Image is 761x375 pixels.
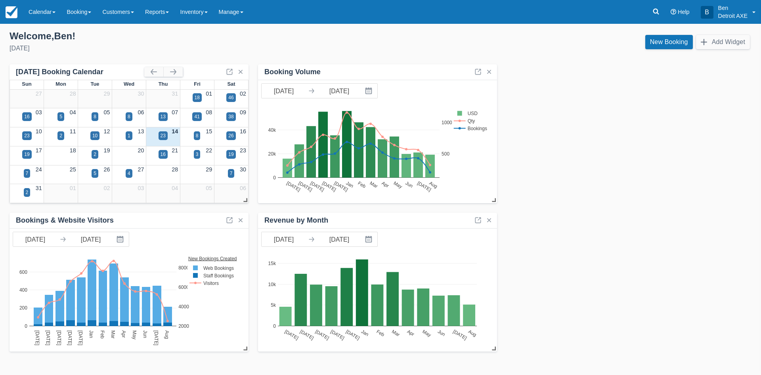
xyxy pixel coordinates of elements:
input: Start Date [262,84,306,98]
div: 18 [195,94,200,101]
p: Detroit AXE [718,12,748,20]
a: 03 [36,109,42,115]
img: checkfront-main-nav-mini-logo.png [6,6,17,18]
a: 29 [104,90,110,97]
span: Help [678,9,690,15]
a: 06 [240,185,246,191]
a: 31 [36,185,42,191]
div: 19 [24,151,29,158]
div: B [701,6,713,19]
input: End Date [69,232,113,246]
a: 22 [206,147,212,154]
div: 2 [94,151,96,158]
a: 09 [240,109,246,115]
div: Booking Volume [264,67,321,77]
a: 11 [70,128,76,135]
span: Sun [22,81,31,87]
div: 41 [194,113,199,120]
div: 23 [161,132,166,139]
input: Start Date [13,232,57,246]
a: 17 [36,147,42,154]
p: Ben [718,4,748,12]
div: 26 [228,132,233,139]
span: Thu [159,81,168,87]
span: Fri [194,81,201,87]
a: 20 [138,147,144,154]
div: 7 [230,170,233,177]
a: 24 [36,166,42,173]
a: 01 [206,90,212,97]
a: 26 [104,166,110,173]
div: 2 [59,132,62,139]
a: 12 [104,128,110,135]
div: 7 [26,170,29,177]
a: 03 [138,185,144,191]
a: 10 [36,128,42,135]
a: 30 [240,166,246,173]
span: Wed [124,81,134,87]
div: 1 [128,132,130,139]
div: 8 [196,132,199,139]
div: 13 [161,113,166,120]
button: Interact with the calendar and add the check-in date for your trip. [113,232,129,246]
a: 06 [138,109,144,115]
a: 04 [172,185,178,191]
input: End Date [317,84,361,98]
a: 02 [240,90,246,97]
div: 5 [59,113,62,120]
a: 04 [70,109,76,115]
a: 31 [172,90,178,97]
div: 10 [92,132,98,139]
a: 13 [138,128,144,135]
a: 25 [70,166,76,173]
div: [DATE] [10,44,374,53]
a: 27 [36,90,42,97]
div: Bookings & Website Visitors [16,216,114,225]
a: New Booking [645,35,693,49]
input: Start Date [262,232,306,246]
span: Mon [55,81,66,87]
a: 28 [172,166,178,173]
input: End Date [317,232,361,246]
div: Revenue by Month [264,216,328,225]
a: 23 [240,147,246,154]
a: 05 [104,109,110,115]
div: 46 [228,94,233,101]
a: 05 [206,185,212,191]
a: 28 [70,90,76,97]
button: Add Widget [696,35,750,49]
div: 19 [228,151,233,158]
div: 5 [94,170,96,177]
a: 02 [104,185,110,191]
a: 14 [172,128,178,135]
div: 16 [24,113,29,120]
a: 27 [138,166,144,173]
a: 15 [206,128,212,135]
div: Welcome , Ben ! [10,30,374,42]
div: 3 [196,151,199,158]
div: 16 [161,151,166,158]
span: Tue [90,81,99,87]
div: 8 [128,113,130,120]
div: 4 [128,170,130,177]
a: 07 [172,109,178,115]
a: 08 [206,109,212,115]
div: 8 [94,113,96,120]
a: 30 [138,90,144,97]
text: New Bookings Created [189,256,237,261]
a: 29 [206,166,212,173]
span: Sat [227,81,235,87]
button: Interact with the calendar and add the check-in date for your trip. [361,84,377,98]
a: 16 [240,128,246,135]
div: 2 [26,189,29,196]
button: Interact with the calendar and add the check-in date for your trip. [361,232,377,246]
div: 23 [24,132,29,139]
div: [DATE] Booking Calendar [16,67,144,77]
a: 19 [104,147,110,154]
a: 18 [70,147,76,154]
i: Help [671,9,676,15]
a: 21 [172,147,178,154]
div: 38 [228,113,233,120]
a: 01 [70,185,76,191]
